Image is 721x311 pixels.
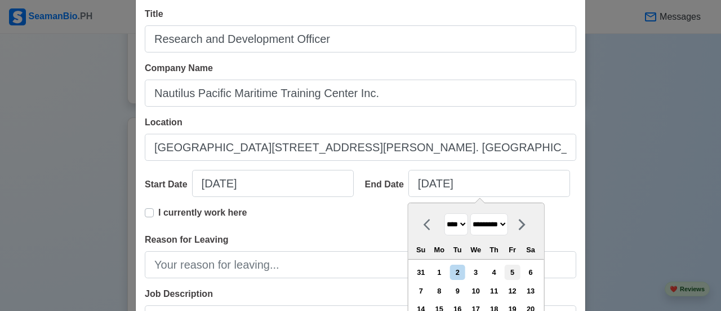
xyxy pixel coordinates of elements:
div: Choose Thursday, September 4th, 2025 [487,265,502,280]
p: I currently work here [158,206,247,220]
div: Choose Wednesday, September 10th, 2025 [468,283,483,299]
div: Choose Wednesday, September 3rd, 2025 [468,265,483,280]
div: We [468,242,483,257]
div: Choose Tuesday, September 9th, 2025 [450,283,465,299]
label: Job Description [145,287,213,301]
span: Location [145,117,183,127]
div: Choose Friday, September 12th, 2025 [505,283,520,299]
div: Choose Thursday, September 11th, 2025 [487,283,502,299]
div: Su [413,242,429,257]
div: Choose Monday, September 1st, 2025 [431,265,447,280]
div: End Date [365,178,408,191]
span: Reason for Leaving [145,235,228,244]
input: Your reason for leaving... [145,251,576,278]
div: Choose Monday, September 8th, 2025 [431,283,447,299]
div: Th [487,242,502,257]
div: Mo [431,242,447,257]
div: Start Date [145,178,192,191]
div: Choose Friday, September 5th, 2025 [505,265,520,280]
div: Sa [523,242,538,257]
span: Title [145,9,163,19]
div: Choose Sunday, September 7th, 2025 [413,283,429,299]
input: Ex: Third Officer [145,25,576,52]
div: Choose Tuesday, September 2nd, 2025 [450,265,465,280]
div: Fr [505,242,520,257]
input: Ex: Global Gateway [145,80,576,107]
div: Choose Saturday, September 13th, 2025 [523,283,538,299]
div: Choose Saturday, September 6th, 2025 [523,265,538,280]
input: Ex: Manila [145,134,576,161]
div: Choose Sunday, August 31st, 2025 [413,265,429,280]
div: Tu [450,242,465,257]
span: Company Name [145,63,213,73]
